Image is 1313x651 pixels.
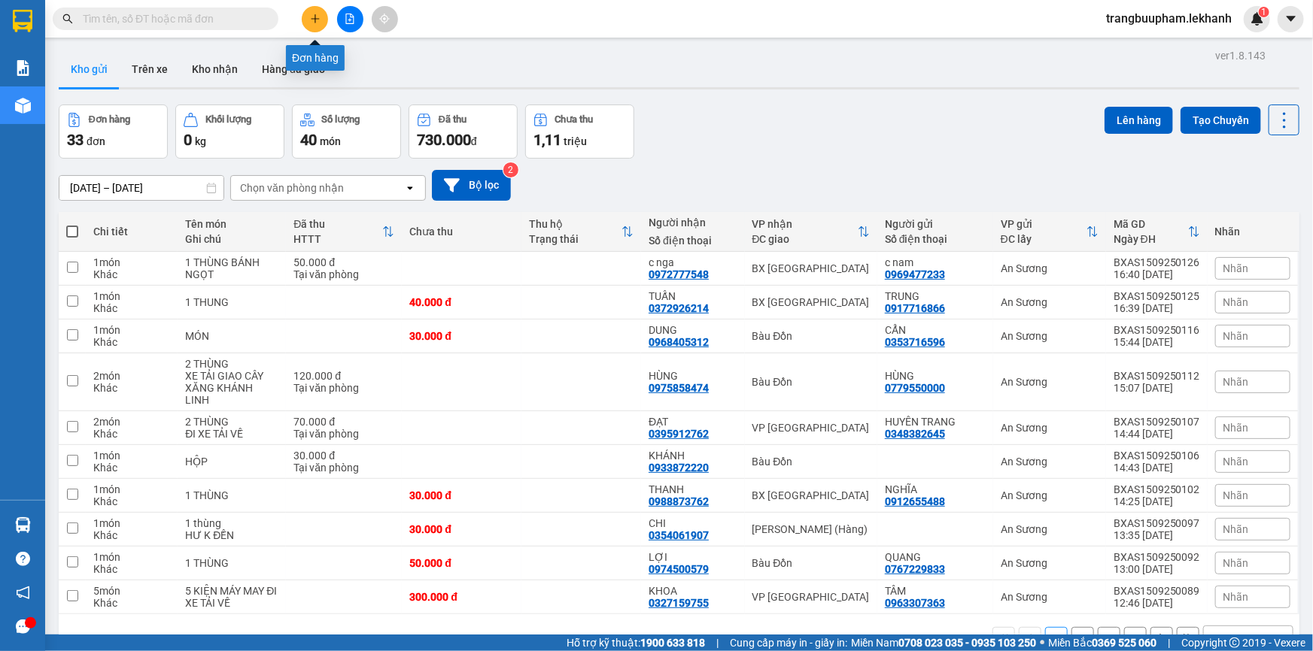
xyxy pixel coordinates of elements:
[1001,218,1087,230] div: VP gửi
[320,135,341,147] span: món
[185,428,278,440] div: ĐI XE TẢI VỀ
[567,634,705,651] span: Hỗ trợ kỹ thuật:
[185,358,278,370] div: 2 THÙNG
[409,489,514,501] div: 30.000 đ
[293,382,394,394] div: Tại văn phòng
[1114,218,1188,230] div: Mã GD
[649,216,737,229] div: Người nhận
[1114,563,1200,575] div: 13:00 [DATE]
[1001,591,1099,603] div: An Sương
[185,296,278,308] div: 1 THUNG
[93,370,170,382] div: 2 món
[372,6,398,32] button: aim
[417,131,471,149] span: 730.000
[185,256,278,280] div: 1 THÙNG BÁNH NGỌT
[1098,627,1120,649] button: 3
[93,529,170,541] div: Khác
[1114,585,1200,597] div: BXAS1509250089
[15,517,31,533] img: warehouse-icon
[59,51,120,87] button: Kho gửi
[649,302,709,314] div: 0372926214
[1001,422,1099,434] div: An Sương
[93,563,170,575] div: Khác
[1105,107,1173,134] button: Lên hàng
[885,370,986,382] div: HÙNG
[240,180,344,195] div: Chọn văn phòng nhận
[144,67,296,88] div: 0972777548
[649,256,737,268] div: c nga
[1114,462,1200,474] div: 14:43 [DATE]
[640,637,705,649] strong: 1900 633 818
[1001,296,1099,308] div: An Sương
[409,226,514,238] div: Chưa thu
[195,135,206,147] span: kg
[1071,627,1094,649] button: 2
[885,551,986,563] div: QUANG
[1259,7,1269,17] sup: 1
[1223,456,1249,468] span: Nhãn
[184,131,192,149] span: 0
[649,235,737,247] div: Số điện thoại
[752,233,858,245] div: ĐC giao
[1114,233,1188,245] div: Ngày ĐH
[752,296,870,308] div: BX [GEOGRAPHIC_DATA]
[185,517,278,529] div: 1 thùng
[885,428,945,440] div: 0348382645
[1124,627,1147,649] button: 4
[15,60,31,76] img: solution-icon
[89,114,130,125] div: Đơn hàng
[649,416,737,428] div: ĐẠT
[649,495,709,507] div: 0988873762
[13,13,133,31] div: An Sương
[409,557,514,569] div: 50.000 đ
[752,557,870,569] div: Bàu Đồn
[409,523,514,535] div: 30.000 đ
[885,585,986,597] div: TÂM
[409,296,514,308] div: 40.000 đ
[432,170,511,201] button: Bộ lọc
[885,563,945,575] div: 0767229833
[93,585,170,597] div: 5 món
[1114,551,1200,563] div: BXAS1509250092
[345,14,355,24] span: file-add
[885,416,986,428] div: HUYÊN TRANG
[885,597,945,609] div: 0963307363
[185,233,278,245] div: Ghi chú
[1001,557,1099,569] div: An Sương
[1001,523,1099,535] div: An Sương
[16,619,30,634] span: message
[93,256,170,268] div: 1 món
[752,591,870,603] div: VP [GEOGRAPHIC_DATA]
[83,11,260,27] input: Tìm tên, số ĐT hoặc mã đơn
[1215,226,1290,238] div: Nhãn
[1181,107,1261,134] button: Tạo Chuyến
[1001,330,1099,342] div: An Sương
[1284,12,1298,26] span: caret-down
[533,131,561,149] span: 1,11
[16,552,30,566] span: question-circle
[1272,632,1284,644] svg: open
[93,551,170,563] div: 1 món
[379,14,390,24] span: aim
[409,330,514,342] div: 30.000 đ
[293,233,382,245] div: HTTT
[885,483,986,495] div: NGHĨA
[120,51,180,87] button: Trên xe
[293,416,394,428] div: 70.000 đ
[293,462,394,474] div: Tại văn phòng
[185,557,278,569] div: 1 THÙNG
[1114,597,1200,609] div: 12:46 [DATE]
[649,450,737,462] div: KHÁNH
[93,450,170,462] div: 1 món
[1223,330,1249,342] span: Nhãn
[716,634,719,651] span: |
[409,104,518,159] button: Đã thu730.000đ
[649,268,709,280] div: 0972777548
[525,104,634,159] button: Chưa thu1,11 triệu
[1223,376,1249,388] span: Nhãn
[292,104,401,159] button: Số lượng40món
[885,495,945,507] div: 0912655488
[885,336,945,348] div: 0353716596
[649,551,737,563] div: LỢI
[649,517,737,529] div: CHI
